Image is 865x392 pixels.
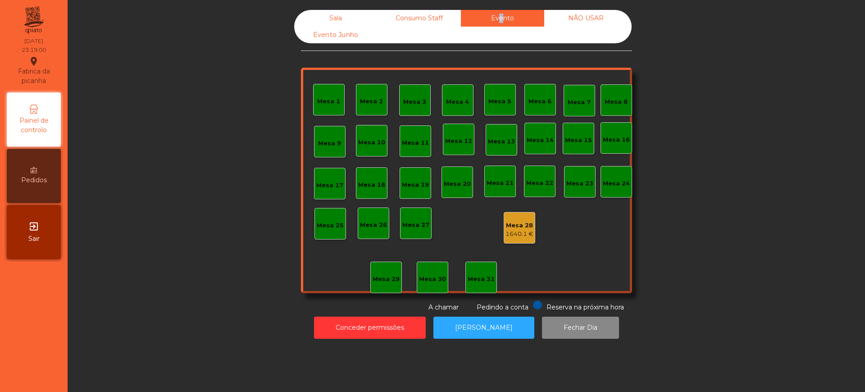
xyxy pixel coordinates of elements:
[316,181,343,190] div: Mesa 17
[402,221,429,230] div: Mesa 27
[505,221,533,230] div: Mesa 28
[22,46,46,54] div: 23:19:00
[402,138,429,148] div: Mesa 11
[546,303,624,311] span: Reserva na próxima hora
[403,97,426,106] div: Mesa 3
[526,179,553,188] div: Mesa 22
[317,221,344,230] div: Mesa 25
[294,10,378,27] div: Sala
[358,180,385,189] div: Mesa 18
[565,136,592,145] div: Mesa 15
[433,317,534,339] button: [PERSON_NAME]
[446,97,469,106] div: Mesa 4
[373,275,400,284] div: Mesa 29
[605,97,628,106] div: Mesa 8
[527,136,554,145] div: Mesa 14
[603,179,630,188] div: Mesa 24
[603,135,630,144] div: Mesa 16
[542,317,619,339] button: Fechar Dia
[358,138,385,147] div: Mesa 10
[360,97,383,106] div: Mesa 2
[7,56,60,86] div: Fabrica da picanha
[566,179,593,188] div: Mesa 23
[568,98,591,107] div: Mesa 7
[505,230,533,239] div: 1640.1 €
[468,275,495,284] div: Mesa 31
[445,137,472,146] div: Mesa 12
[318,139,341,148] div: Mesa 9
[24,37,43,45] div: [DATE]
[444,180,471,189] div: Mesa 20
[419,275,446,284] div: Mesa 30
[477,303,528,311] span: Pedindo a conta
[317,97,340,106] div: Mesa 1
[28,234,40,244] span: Sair
[314,317,426,339] button: Conceder permissões
[402,180,429,189] div: Mesa 19
[378,10,461,27] div: Consumo Staff
[528,97,551,106] div: Mesa 6
[488,97,511,106] div: Mesa 5
[294,27,378,43] div: Evento Junho
[544,10,628,27] div: NÃO USAR
[428,303,459,311] span: A chamar
[28,56,39,67] i: location_on
[488,137,515,146] div: Mesa 13
[487,179,514,188] div: Mesa 21
[9,116,59,135] span: Painel de controlo
[360,221,387,230] div: Mesa 26
[23,5,45,36] img: qpiato
[21,175,47,185] span: Pedidos
[28,221,39,232] i: exit_to_app
[461,10,544,27] div: Evento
